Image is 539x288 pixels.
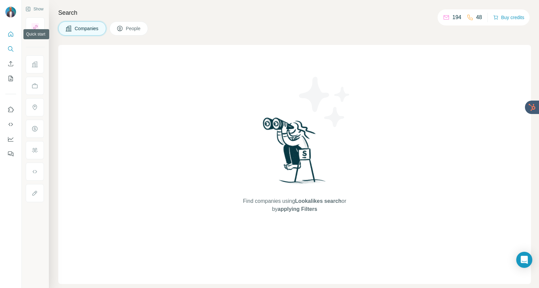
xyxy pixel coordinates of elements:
[58,8,531,17] h4: Search
[260,116,329,190] img: Surfe Illustration - Woman searching with binoculars
[5,133,16,145] button: Dashboard
[5,58,16,70] button: Enrich CSV
[21,4,48,14] button: Show
[5,118,16,130] button: Use Surfe API
[5,7,16,17] img: Avatar
[476,13,482,21] p: 48
[5,148,16,160] button: Feedback
[5,43,16,55] button: Search
[516,252,532,268] div: Open Intercom Messenger
[278,206,317,212] span: applying Filters
[241,197,348,213] span: Find companies using or by
[126,25,141,32] span: People
[295,72,355,132] img: Surfe Illustration - Stars
[452,13,461,21] p: 194
[295,198,341,204] span: Lookalikes search
[75,25,99,32] span: Companies
[5,104,16,116] button: Use Surfe on LinkedIn
[5,72,16,84] button: My lists
[493,13,524,22] button: Buy credits
[5,28,16,40] button: Quick start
